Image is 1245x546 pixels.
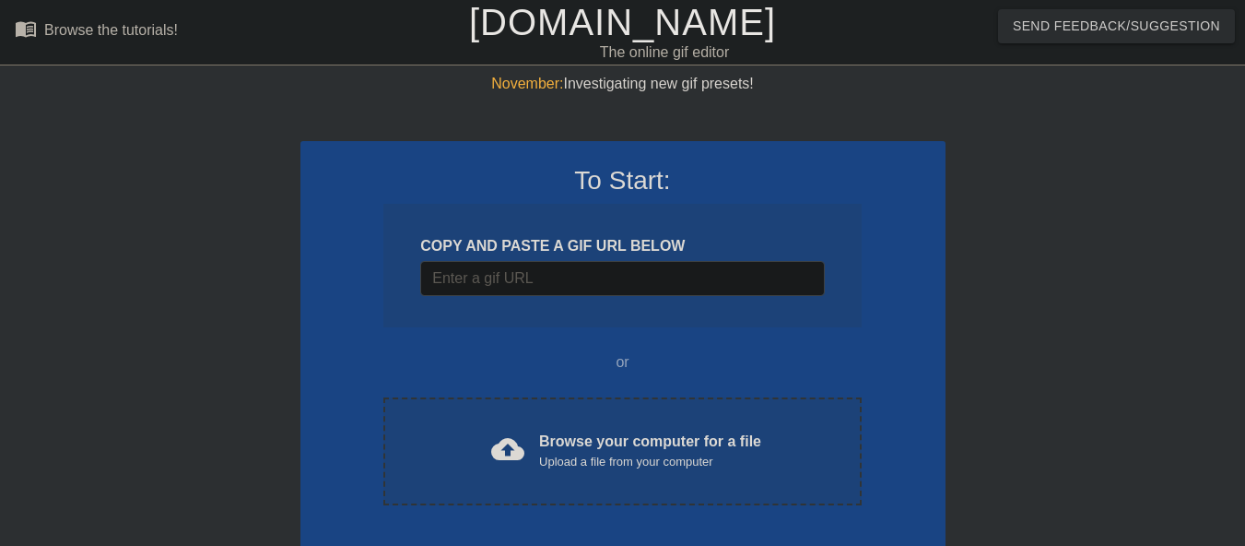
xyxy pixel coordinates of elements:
[491,76,563,91] span: November:
[1013,15,1220,38] span: Send Feedback/Suggestion
[469,2,776,42] a: [DOMAIN_NAME]
[420,261,824,296] input: Username
[539,431,761,471] div: Browse your computer for a file
[324,165,922,196] h3: To Start:
[424,42,904,64] div: The online gif editor
[539,453,761,471] div: Upload a file from your computer
[15,18,178,46] a: Browse the tutorials!
[44,22,178,38] div: Browse the tutorials!
[998,9,1235,43] button: Send Feedback/Suggestion
[348,351,898,374] div: or
[420,235,824,257] div: COPY AND PASTE A GIF URL BELOW
[15,18,37,40] span: menu_book
[491,433,524,466] span: cloud_upload
[300,73,945,95] div: Investigating new gif presets!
